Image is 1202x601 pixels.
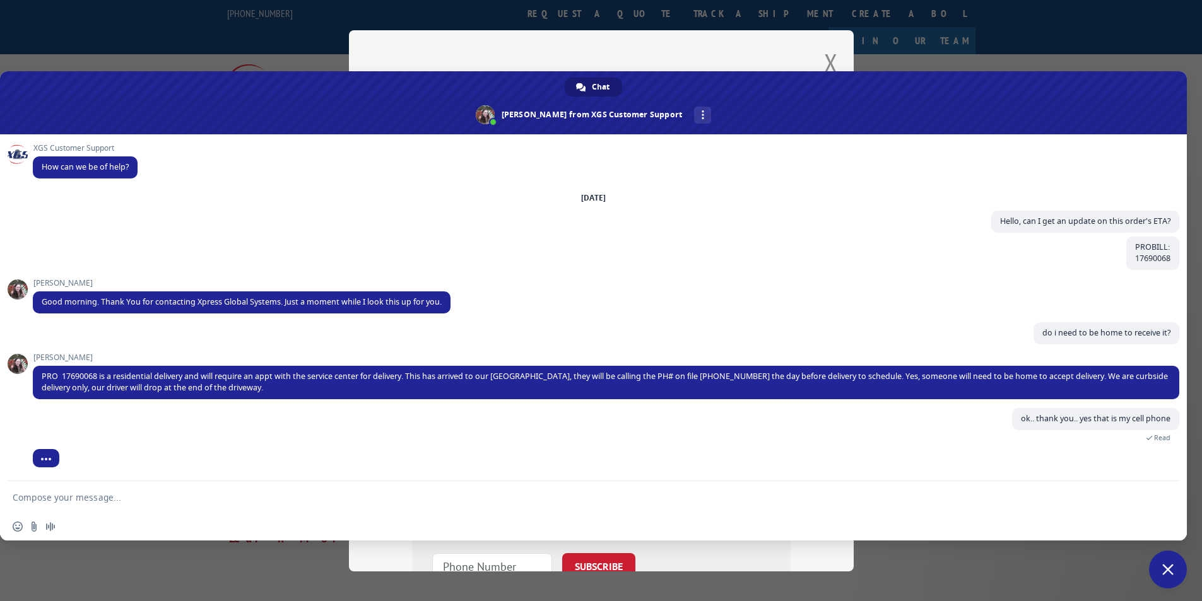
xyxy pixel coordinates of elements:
span: Hello, can I get an update on this order's ETA? [1000,216,1170,226]
div: Chat [565,78,622,96]
span: Audio message [45,522,56,532]
input: Phone Number [432,553,552,580]
span: How can we be of help? [42,161,129,172]
div: Close chat [1149,551,1187,588]
div: More channels [694,107,711,124]
textarea: Compose your message... [13,492,1146,503]
span: Read [1154,433,1170,442]
div: [DATE] [581,194,606,202]
span: [PERSON_NAME] [33,279,451,288]
span: Insert an emoji [13,522,23,532]
button: SUBSCRIBE [562,553,635,580]
span: do i need to be home to receive it? [1042,327,1170,338]
span: XGS Customer Support [33,144,138,153]
span: PRO 17690068 is a residential delivery and will require an appt with the service center for deliv... [42,371,1168,393]
span: ok.. thank you.. yes that is my cell phone [1021,413,1170,424]
span: PROBILL: 17690068 [1135,242,1170,264]
button: Close modal [824,46,838,79]
span: Good morning. Thank You for contacting Xpress Global Systems. Just a moment while I look this up ... [42,296,442,307]
span: Chat [592,78,610,96]
span: [PERSON_NAME] [33,353,1179,362]
span: Send a file [29,522,39,532]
